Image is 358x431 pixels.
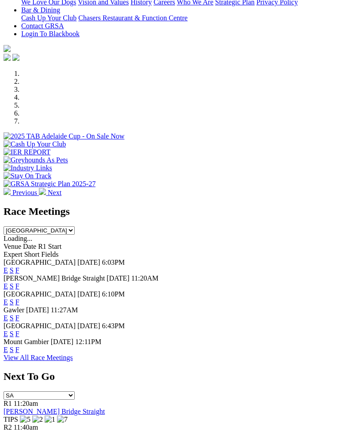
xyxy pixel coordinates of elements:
a: S [10,298,14,306]
span: [DATE] [51,338,74,345]
img: 5 [20,416,30,424]
span: [GEOGRAPHIC_DATA] [4,290,76,298]
span: Venue [4,243,21,250]
a: F [15,266,19,274]
span: Date [23,243,36,250]
span: 11:40am [14,424,38,431]
span: Next [48,189,61,196]
img: 2 [32,416,43,424]
a: S [10,346,14,353]
img: GRSA Strategic Plan 2025-27 [4,180,95,188]
span: R1 [4,400,12,407]
img: 2025 TAB Adelaide Cup - On Sale Now [4,132,125,140]
span: Previous [12,189,37,196]
a: [PERSON_NAME] Bridge Straight [4,408,105,415]
span: TIPS [4,416,18,423]
img: logo-grsa-white.png [4,45,11,52]
a: Bar & Dining [21,6,60,14]
img: Industry Links [4,164,52,172]
div: Bar & Dining [21,14,354,22]
h2: Race Meetings [4,206,354,217]
a: Previous [4,189,39,196]
span: Expert [4,251,23,258]
a: E [4,346,8,353]
a: Cash Up Your Club [21,14,76,22]
a: F [15,298,19,306]
span: Mount Gambier [4,338,49,345]
span: Gawler [4,306,24,314]
h2: Next To Go [4,371,354,382]
span: [GEOGRAPHIC_DATA] [4,259,76,266]
img: chevron-left-pager-white.svg [4,188,11,195]
span: Short [24,251,40,258]
img: chevron-right-pager-white.svg [39,188,46,195]
img: twitter.svg [12,54,19,61]
img: facebook.svg [4,54,11,61]
img: 7 [57,416,68,424]
a: E [4,266,8,274]
a: S [10,282,14,290]
a: F [15,282,19,290]
span: R2 [4,424,12,431]
a: F [15,330,19,337]
span: 11:27AM [51,306,78,314]
span: 11:20am [14,400,38,407]
a: Chasers Restaurant & Function Centre [78,14,187,22]
span: Fields [41,251,58,258]
a: E [4,298,8,306]
a: E [4,282,8,290]
span: [PERSON_NAME] Bridge Straight [4,274,105,282]
img: Stay On Track [4,172,51,180]
a: S [10,314,14,322]
span: R1 Start [38,243,61,250]
a: F [15,346,19,353]
a: View All Race Meetings [4,354,73,361]
a: E [4,314,8,322]
span: [DATE] [77,322,100,330]
span: [DATE] [26,306,49,314]
img: Cash Up Your Club [4,140,66,148]
span: [DATE] [77,290,100,298]
span: 6:03PM [102,259,125,266]
span: 6:43PM [102,322,125,330]
img: IER REPORT [4,148,50,156]
span: Loading... [4,235,32,242]
span: [DATE] [107,274,129,282]
a: S [10,330,14,337]
a: Login To Blackbook [21,30,80,37]
span: 11:20AM [131,274,159,282]
a: S [10,266,14,274]
a: E [4,330,8,337]
span: 6:10PM [102,290,125,298]
span: [DATE] [77,259,100,266]
a: Next [39,189,61,196]
span: [GEOGRAPHIC_DATA] [4,322,76,330]
img: 1 [45,416,55,424]
a: F [15,314,19,322]
span: 12:11PM [75,338,101,345]
img: Greyhounds As Pets [4,156,68,164]
a: Contact GRSA [21,22,64,30]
